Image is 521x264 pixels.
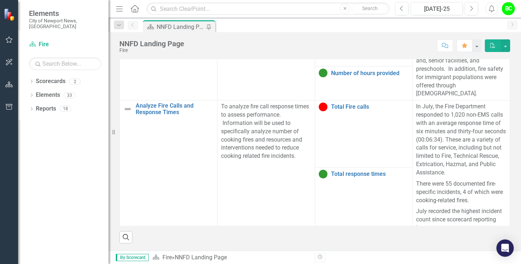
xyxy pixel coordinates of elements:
img: Below Target [319,103,327,111]
div: NNFD Landing Page [175,254,227,261]
p: In July, the Fire Department responded to 1,020 non-EMS calls with an average response time of si... [416,103,506,178]
input: Search ClearPoint... [147,3,390,15]
p: To analyze fire call response times to assess performance. Information will be used to specifical... [221,103,311,160]
a: Number of hours provided [331,70,409,77]
img: Not Defined [123,105,132,113]
div: NNFD Landing Page [119,40,184,48]
div: » [152,254,309,262]
p: July recorded the highest incident count since scorecard reporting began [416,206,506,232]
div: Open Intercom Messenger [496,239,514,257]
img: On Target [319,170,327,178]
td: Double-Click to Edit Right Click for Context Menu [315,100,412,168]
a: Total Fire calls [331,104,409,110]
button: Search [352,4,388,14]
a: Fire [162,254,172,261]
span: By Scorecard [116,254,149,261]
small: City of Newport News, [GEOGRAPHIC_DATA] [29,18,101,30]
td: Double-Click to Edit [412,100,510,235]
td: Double-Click to Edit Right Click for Context Menu [315,66,412,100]
a: Reports [36,105,56,113]
button: [DATE]-25 [411,2,463,15]
div: 2 [69,78,81,85]
button: BC [502,2,515,15]
p: There were 55 documented fire-specific incidents, 4 of which were cooking-related fires. [416,178,506,206]
div: [DATE]-25 [413,5,460,13]
a: Analyze Fire Calls and Response Times [136,103,213,115]
td: Double-Click to Edit Right Click for Context Menu [315,168,412,235]
a: Fire [29,40,101,49]
div: NNFD Landing Page [157,22,204,31]
td: Double-Click to Edit Right Click for Context Menu [120,100,217,235]
a: Total response times [331,171,409,177]
div: 33 [64,92,75,98]
span: Elements [29,9,101,18]
img: On Target [319,69,327,77]
span: Search [362,5,378,11]
a: Scorecards [36,77,65,86]
input: Search Below... [29,57,101,70]
div: 18 [60,106,71,112]
img: ClearPoint Strategy [3,8,16,21]
a: Elements [36,91,60,99]
div: Fire [119,48,184,53]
